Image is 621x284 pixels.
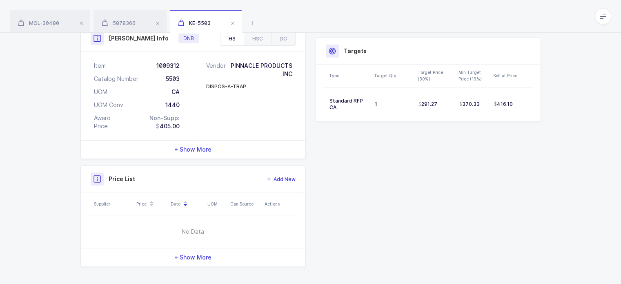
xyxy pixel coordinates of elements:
span: MOL-30480 [18,20,59,26]
div: HS [220,32,244,45]
span: DNB [183,35,194,42]
div: + Show More [81,248,305,266]
div: CA [171,88,180,96]
div: Can Source [230,201,260,207]
span: Standard RFP CA [329,98,363,110]
div: Sell at Price [493,72,532,79]
div: Min Target Price (19%) [459,69,488,82]
span: No Data [140,219,246,244]
div: Actions [265,201,296,207]
button: Add New [267,175,296,183]
div: HSC [244,32,271,45]
div: Type [329,72,369,79]
div: Award Price [94,114,125,130]
div: Vendor [206,62,229,78]
span: 405.00 [156,122,180,130]
div: DC [271,32,295,45]
div: UOM [94,88,107,96]
h3: Targets [344,47,367,55]
div: Target Qty [374,72,413,79]
span: Non-Supp: [149,114,180,121]
span: 291.27 [418,101,437,107]
div: 1440 [165,101,180,109]
span: KE-5503 [178,20,211,26]
div: + Show More [81,141,305,159]
div: UOM [207,201,225,207]
span: + Show More [174,253,211,262]
span: 370.33 [459,101,480,107]
div: UOM Conv [94,101,123,109]
h3: Price List [109,175,135,183]
span: 1 [375,101,377,107]
span: 416.10 [494,101,513,107]
div: Supplier [94,201,131,207]
span: Add New [274,175,296,183]
div: DISPOS-A-TRAP [206,83,246,90]
span: + Show More [174,145,211,154]
h3: [PERSON_NAME] Info [109,34,169,42]
div: PINNACLE PRODUCTS INC [229,62,292,78]
span: 5878366 [102,20,136,26]
div: Price [136,197,166,211]
div: Target Price (30%) [418,69,454,82]
div: Date [171,197,203,211]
